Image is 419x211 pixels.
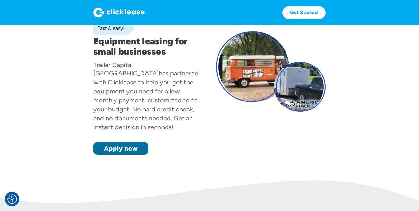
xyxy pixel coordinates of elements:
[7,194,17,204] img: Revisit consent button
[7,194,17,204] button: Consent Preferences
[93,69,199,131] div: has partnered with Clicklease to help you get the equipment you need for a low monthly payment, c...
[282,6,326,19] a: Get Started
[93,25,124,31] div: Fast & easy!
[93,142,148,155] a: Apply now
[93,7,145,18] img: Logo
[93,61,159,77] div: Trailer Capital [GEOGRAPHIC_DATA]
[93,36,203,57] h1: Equipment leasing for small businesses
